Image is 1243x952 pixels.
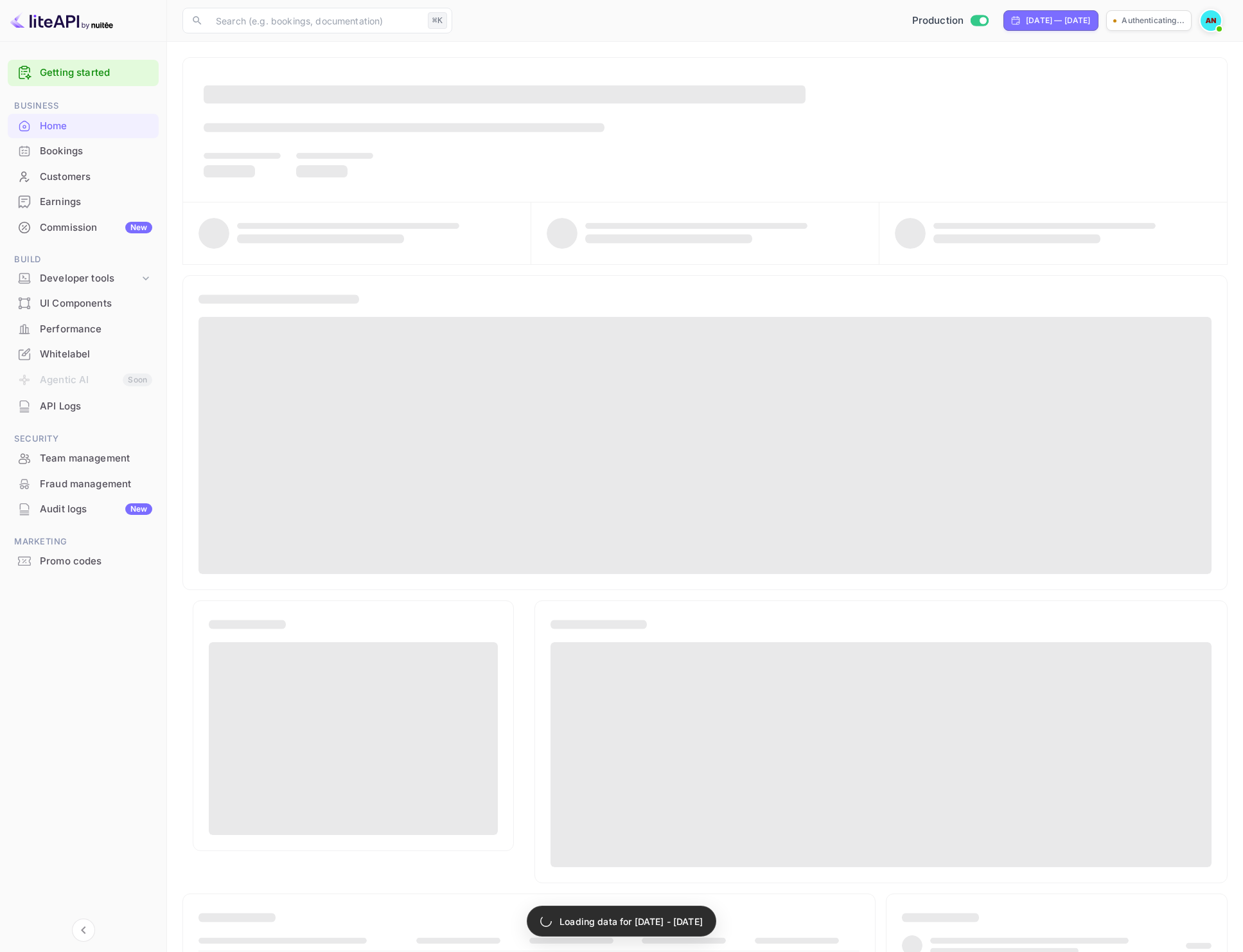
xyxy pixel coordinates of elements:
img: LiteAPI logo [10,10,113,31]
div: Switch to Sandbox mode [907,13,994,28]
div: Developer tools [40,271,139,286]
div: Earnings [40,195,152,210]
div: UI Components [8,291,159,316]
div: Developer tools [8,267,159,290]
div: New [125,503,152,515]
a: Whitelabel [8,342,159,366]
span: Marketing [8,535,159,549]
div: Promo codes [40,554,152,569]
a: Performance [8,317,159,341]
a: Bookings [8,139,159,163]
input: Search (e.g. bookings, documentation) [208,8,423,33]
span: Build [8,253,159,267]
div: Bookings [8,139,159,164]
div: API Logs [8,394,159,419]
div: ⌘K [428,12,447,29]
div: [DATE] — [DATE] [1026,15,1090,26]
div: CommissionNew [8,215,159,240]
div: UI Components [40,296,152,311]
p: Loading data for [DATE] - [DATE] [560,915,703,928]
div: New [125,222,152,233]
div: Team management [8,446,159,471]
span: Security [8,432,159,446]
a: Earnings [8,190,159,213]
a: CommissionNew [8,215,159,239]
div: Audit logs [40,502,152,517]
div: Whitelabel [40,347,152,362]
img: Abdelrahman Nasef [1201,10,1221,31]
a: Home [8,114,159,138]
a: Fraud management [8,472,159,496]
div: Fraud management [8,472,159,497]
div: Customers [40,170,152,184]
div: Getting started [8,60,159,86]
span: Production [912,13,964,28]
div: Performance [40,322,152,337]
div: Whitelabel [8,342,159,367]
a: UI Components [8,291,159,315]
a: Customers [8,165,159,188]
div: Bookings [40,144,152,159]
a: Team management [8,446,159,470]
span: Business [8,99,159,113]
div: Fraud management [40,477,152,492]
div: API Logs [40,399,152,414]
div: Customers [8,165,159,190]
div: Commission [40,220,152,235]
div: Home [8,114,159,139]
a: Audit logsNew [8,497,159,521]
p: Authenticating... [1122,15,1185,26]
div: Home [40,119,152,134]
a: Getting started [40,66,152,80]
a: API Logs [8,394,159,418]
div: Team management [40,451,152,466]
a: Promo codes [8,549,159,573]
button: Collapse navigation [72,919,95,942]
